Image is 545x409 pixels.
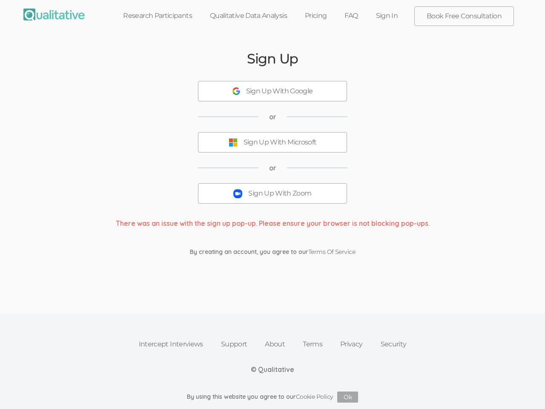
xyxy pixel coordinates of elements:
[114,6,201,25] a: Research Participants
[201,6,296,25] a: Qualitative Data Analysis
[296,393,333,400] a: Cookie Policy
[130,335,212,354] a: Intercept Interviews
[336,6,367,25] a: FAQ
[415,7,513,26] a: Book Free Consultation
[331,335,372,354] a: Privacy
[308,248,355,256] a: Terms Of Service
[232,87,240,95] img: Sign Up With Google
[246,86,313,96] div: Sign Up With Google
[212,335,256,354] a: Support
[109,219,436,228] div: There was an issue with the sign up pop-up. Please ensure your browser is not blocking pop-ups.
[229,138,238,147] img: Sign Up With Microsoft
[198,132,347,153] button: Sign Up With Microsoft
[502,368,545,409] iframe: Chat Widget
[337,392,358,403] button: Ok
[372,335,416,354] a: Security
[184,248,361,256] div: By creating an account, you agree to our
[296,6,336,25] a: Pricing
[256,335,294,354] a: About
[23,9,85,20] img: Qualitative
[247,51,298,66] h2: Sign Up
[187,392,359,403] div: By using this website you agree to our
[233,189,242,198] img: Sign Up With Zoom
[198,183,347,204] button: Sign Up With Zoom
[198,81,347,101] button: Sign Up With Google
[269,112,276,122] span: or
[294,335,331,354] a: Terms
[269,163,276,173] span: or
[251,365,294,374] div: © Qualitative
[367,6,407,25] a: Sign In
[244,138,317,147] div: Sign Up With Microsoft
[248,189,311,199] div: Sign Up With Zoom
